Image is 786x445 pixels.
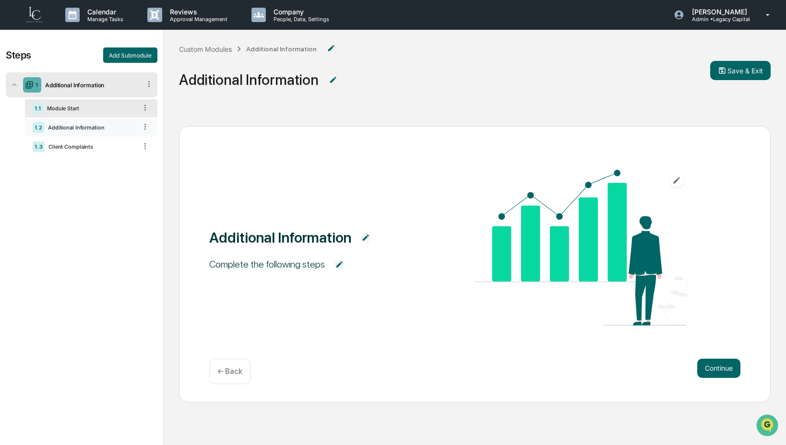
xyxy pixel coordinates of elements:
div: Additional Information [44,124,137,131]
span: Data Lookup [19,139,60,149]
button: Save & Exit [710,61,771,80]
div: We're available if you need us! [33,83,121,91]
div: Additional Information [41,82,141,89]
img: 1746055101610-c473b297-6a78-478c-a979-82029cc54cd1 [10,73,27,91]
p: Company [266,8,334,16]
p: Manage Tasks [80,16,128,23]
a: 🗄️Attestations [66,117,123,134]
div: 1.2 [33,122,44,133]
p: People, Data, Settings [266,16,334,23]
img: logo [23,6,46,24]
button: Start new chat [163,76,175,88]
div: Client Complaints [45,143,137,150]
div: Complete the following steps [209,258,325,270]
p: Approval Management [162,16,232,23]
div: 1 [36,82,38,88]
span: Pylon [95,163,116,170]
p: How can we help? [10,20,175,35]
div: 🖐️ [10,122,17,129]
img: Additional Document Icon [334,260,344,269]
div: Module Start [43,105,137,112]
p: Admin • Legacy Capital [684,16,752,23]
p: ← Back [217,367,242,376]
div: Start new chat [33,73,157,83]
div: Additional Information [246,45,317,53]
div: Custom Modules [179,45,232,53]
div: Steps [6,49,31,61]
a: 🔎Data Lookup [6,135,64,152]
div: 🔎 [10,140,17,148]
button: Add Submodule [103,47,157,63]
div: Additional Information [179,71,319,88]
iframe: Open customer support [755,413,781,439]
a: Powered byPylon [68,162,116,170]
div: 🗄️ [70,122,77,129]
img: Additional Information [475,170,687,326]
p: [PERSON_NAME] [684,8,752,16]
div: Additional Information [209,229,351,246]
div: 1.3 [33,141,45,152]
span: Attestations [79,121,119,130]
p: Calendar [80,8,128,16]
div: 1.1 [33,103,43,114]
img: Additional Document Icon [328,75,338,85]
p: Reviews [162,8,232,16]
img: Additional Document Icon [326,44,336,53]
a: 🖐️Preclearance [6,117,66,134]
span: Preclearance [19,121,62,130]
img: Additional Document Icon [361,233,370,243]
button: Continue [697,359,740,378]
